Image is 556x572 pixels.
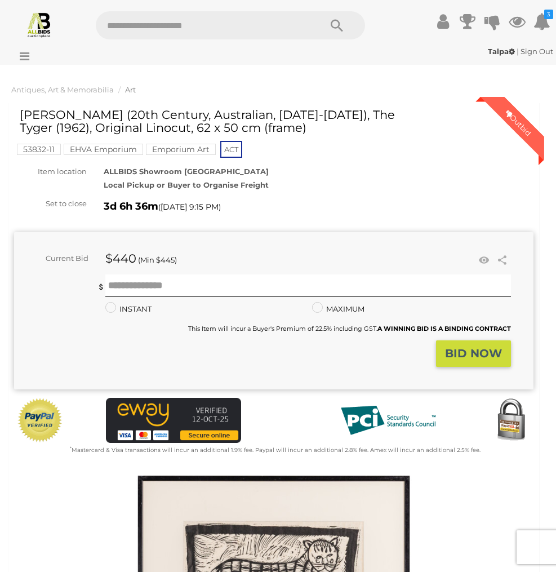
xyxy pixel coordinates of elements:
a: 3 [533,11,550,32]
strong: 3d 6h 36m [104,200,158,212]
span: [DATE] 9:15 PM [161,202,219,212]
strong: BID NOW [445,347,502,360]
button: BID NOW [436,340,511,367]
mark: Emporium Art [146,144,216,155]
span: ACT [220,141,242,158]
h1: [PERSON_NAME] (20th Century, Australian, [DATE]-[DATE]), The Tyger (1962), Original Linocut, 62 x... [20,108,403,134]
a: Emporium Art [146,145,216,154]
a: Antiques, Art & Memorabilia [11,85,114,94]
a: EHVA Emporium [64,145,143,154]
strong: Local Pickup or Buyer to Organise Freight [104,180,269,189]
div: Item location [6,165,95,178]
mark: EHVA Emporium [64,144,143,155]
span: ( ) [158,202,221,211]
label: MAXIMUM [312,303,364,316]
a: 53832-11 [17,145,61,154]
a: Talpa [488,47,517,56]
img: Official PayPal Seal [17,398,63,443]
b: A WINNING BID IS A BINDING CONTRACT [377,325,511,332]
label: INSTANT [105,303,152,316]
img: Allbids.com.au [26,11,52,38]
img: eWAY Payment Gateway [106,398,241,443]
img: Secured by Rapid SSL [488,398,533,443]
div: Current Bid [14,252,97,265]
small: Mastercard & Visa transactions will incur an additional 1.9% fee. Paypal will incur an additional... [70,446,481,454]
a: Sign Out [521,47,553,56]
mark: 53832-11 [17,144,61,155]
li: Watch this item [475,252,492,269]
button: Search [309,11,365,39]
strong: ALLBIDS Showroom [GEOGRAPHIC_DATA] [104,167,269,176]
span: (Min $445) [138,255,177,264]
i: 3 [544,10,553,19]
span: | [517,47,519,56]
strong: $440 [105,251,136,265]
div: Set to close [6,197,95,210]
a: Art [125,85,136,94]
strong: Talpa [488,47,515,56]
div: Outbid [492,97,544,149]
small: This Item will incur a Buyer's Premium of 22.5% including GST. [188,325,511,332]
img: PCI DSS compliant [332,398,444,443]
